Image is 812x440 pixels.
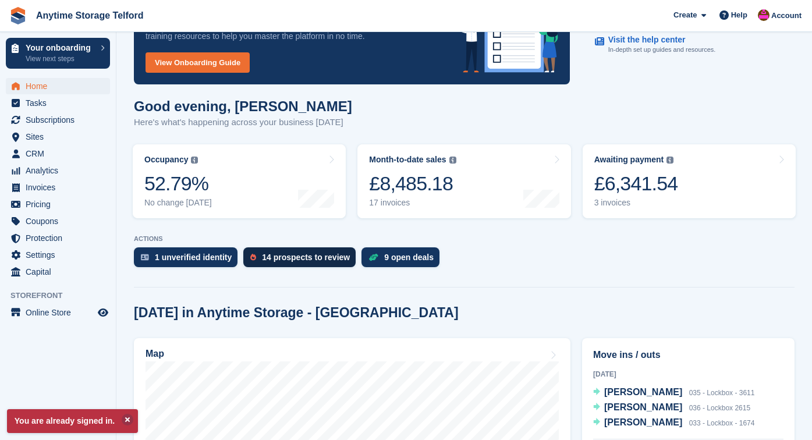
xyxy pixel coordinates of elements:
div: 3 invoices [594,198,678,208]
a: menu [6,196,110,212]
span: Online Store [26,304,95,321]
span: Subscriptions [26,112,95,128]
a: menu [6,264,110,280]
a: menu [6,78,110,94]
span: Pricing [26,196,95,212]
img: stora-icon-8386f47178a22dfd0bd8f6a31ec36ba5ce8667c1dd55bd0f319d3a0aa187defe.svg [9,7,27,24]
span: Capital [26,264,95,280]
p: Visit the help center [608,35,707,45]
a: Visit the help center In-depth set up guides and resources. [595,29,783,61]
img: deal-1b604bf984904fb50ccaf53a9ad4b4a5d6e5aea283cecdc64d6e3604feb123c2.svg [368,253,378,261]
div: 9 open deals [384,253,434,262]
a: [PERSON_NAME] 035 - Lockbox - 3611 [593,385,754,400]
img: Andrew Newall [758,9,770,21]
a: [PERSON_NAME] 036 - Lockbox 2615 [593,400,750,416]
a: Preview store [96,306,110,320]
p: You are already signed in. [7,409,138,433]
a: Occupancy 52.79% No change [DATE] [133,144,346,218]
a: menu [6,162,110,179]
span: Protection [26,230,95,246]
a: menu [6,129,110,145]
span: Home [26,78,95,94]
p: In-depth set up guides and resources. [608,45,716,55]
span: 035 - Lockbox - 3611 [689,389,755,397]
p: Your onboarding [26,44,95,52]
a: menu [6,230,110,246]
div: 17 invoices [369,198,456,208]
span: [PERSON_NAME] [604,417,682,427]
a: 9 open deals [361,247,445,273]
a: menu [6,179,110,196]
a: menu [6,247,110,263]
div: Month-to-date sales [369,155,446,165]
span: [PERSON_NAME] [604,387,682,397]
a: menu [6,112,110,128]
a: menu [6,213,110,229]
h2: Map [146,349,164,359]
a: Month-to-date sales £8,485.18 17 invoices [357,144,570,218]
a: 1 unverified identity [134,247,243,273]
img: icon-info-grey-7440780725fd019a000dd9b08b2336e03edf1995a4989e88bcd33f0948082b44.svg [449,157,456,164]
div: 52.79% [144,172,212,196]
div: No change [DATE] [144,198,212,208]
h1: Good evening, [PERSON_NAME] [134,98,352,114]
div: 1 unverified identity [155,253,232,262]
h2: [DATE] in Anytime Storage - [GEOGRAPHIC_DATA] [134,305,459,321]
img: icon-info-grey-7440780725fd019a000dd9b08b2336e03edf1995a4989e88bcd33f0948082b44.svg [666,157,673,164]
h2: Move ins / outs [593,348,783,362]
span: Sites [26,129,95,145]
p: View next steps [26,54,95,64]
a: menu [6,304,110,321]
span: Help [731,9,747,21]
a: menu [6,146,110,162]
a: Your onboarding View next steps [6,38,110,69]
div: Awaiting payment [594,155,664,165]
a: View Onboarding Guide [146,52,250,73]
a: 14 prospects to review [243,247,361,273]
div: 14 prospects to review [262,253,350,262]
span: Create [673,9,697,21]
span: Coupons [26,213,95,229]
p: Here's what's happening across your business [DATE] [134,116,352,129]
a: Awaiting payment £6,341.54 3 invoices [583,144,796,218]
span: Settings [26,247,95,263]
span: Account [771,10,802,22]
span: 033 - Lockbox - 1674 [689,419,755,427]
div: [DATE] [593,369,783,379]
span: Analytics [26,162,95,179]
span: Tasks [26,95,95,111]
span: Invoices [26,179,95,196]
div: Occupancy [144,155,188,165]
img: verify_identity-adf6edd0f0f0b5bbfe63781bf79b02c33cf7c696d77639b501bdc392416b5a36.svg [141,254,149,261]
div: £8,485.18 [369,172,456,196]
p: ACTIONS [134,235,795,243]
a: [PERSON_NAME] 033 - Lockbox - 1674 [593,416,754,431]
span: 036 - Lockbox 2615 [689,404,750,412]
span: [PERSON_NAME] [604,402,682,412]
div: £6,341.54 [594,172,678,196]
a: Anytime Storage Telford [31,6,148,25]
img: prospect-51fa495bee0391a8d652442698ab0144808aea92771e9ea1ae160a38d050c398.svg [250,254,256,261]
img: icon-info-grey-7440780725fd019a000dd9b08b2336e03edf1995a4989e88bcd33f0948082b44.svg [191,157,198,164]
span: CRM [26,146,95,162]
a: menu [6,95,110,111]
span: Storefront [10,290,116,301]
